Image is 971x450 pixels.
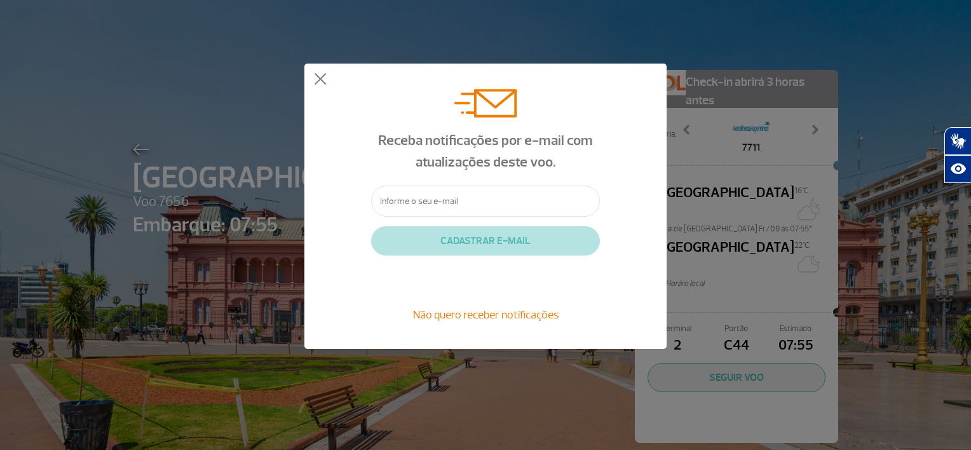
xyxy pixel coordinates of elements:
[944,127,971,183] div: Plugin de acessibilidade da Hand Talk.
[371,226,600,256] button: CADASTRAR E-MAIL
[378,132,593,171] span: Receba notificações por e-mail com atualizações deste voo.
[944,127,971,155] button: Abrir tradutor de língua de sinais.
[944,155,971,183] button: Abrir recursos assistivos.
[413,308,559,322] span: Não quero receber notificações
[371,186,600,217] input: Informe o seu e-mail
